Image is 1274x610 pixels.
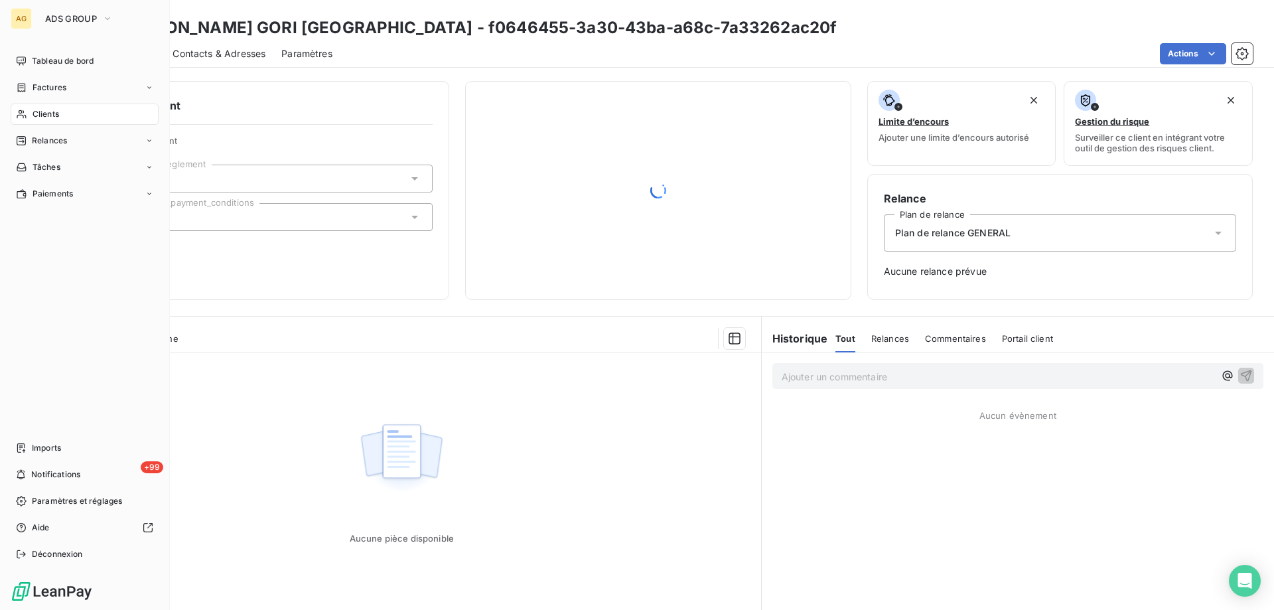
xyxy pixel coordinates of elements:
span: Contacts & Adresses [173,47,265,60]
span: Clients [33,108,59,120]
span: Aide [32,522,50,534]
h6: Informations client [80,98,433,114]
a: Aide [11,517,159,538]
span: Portail client [1002,333,1053,344]
span: Tâches [33,161,60,173]
span: Relances [871,333,909,344]
span: ADS GROUP [45,13,97,24]
span: Aucune pièce disponible [350,533,454,544]
span: Notifications [31,469,80,481]
span: Paiements [33,188,73,200]
h6: Relance [884,191,1236,206]
img: Empty state [359,417,444,499]
h6: Historique [762,331,828,346]
img: Logo LeanPay [11,581,93,602]
button: Limite d’encoursAjouter une limite d’encours autorisé [867,81,1056,166]
span: Plan de relance GENERAL [895,226,1011,240]
span: Gestion du risque [1075,116,1149,127]
span: Tableau de bord [32,55,94,67]
span: Paramètres et réglages [32,495,122,507]
span: Propriétés Client [107,135,433,154]
span: Surveiller ce client en intégrant votre outil de gestion des risques client. [1075,132,1241,153]
span: Commentaires [925,333,986,344]
span: Limite d’encours [879,116,949,127]
div: AG [11,8,32,29]
button: Actions [1160,43,1226,64]
span: Imports [32,442,61,454]
div: Open Intercom Messenger [1229,565,1261,597]
span: Ajouter une limite d’encours autorisé [879,132,1029,143]
span: Tout [835,333,855,344]
h3: [PERSON_NAME] GORI [GEOGRAPHIC_DATA] - f0646455-3a30-43ba-a68c-7a33262ac20f [117,16,837,40]
span: +99 [141,461,163,473]
span: Factures [33,82,66,94]
span: Paramètres [281,47,332,60]
span: Aucun évènement [979,410,1056,421]
span: Relances [32,135,67,147]
button: Gestion du risqueSurveiller ce client en intégrant votre outil de gestion des risques client. [1064,81,1253,166]
span: Déconnexion [32,548,83,560]
span: Aucune relance prévue [884,265,1236,278]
